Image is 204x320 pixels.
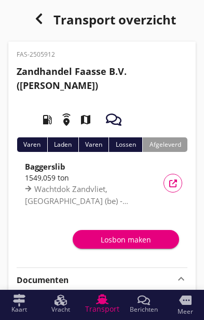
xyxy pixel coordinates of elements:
strong: Baggerslib [25,161,65,172]
a: Transport [81,290,123,318]
div: Varen [78,137,109,152]
strong: Documenten [17,274,175,286]
i: emergency_share [52,105,81,134]
span: Meer [178,309,193,315]
span: Vracht [51,306,70,313]
a: Vracht [40,290,81,318]
p: FAS-2505912 [17,50,187,59]
i: keyboard_arrow_up [175,273,187,285]
span: Berichten [130,306,158,313]
i: map [71,105,100,134]
span: Kaart [11,306,27,313]
div: Lossen [108,137,142,152]
strong: Zandhandel Faasse B.V. [17,65,127,78]
div: Transport overzicht [8,8,196,33]
span: Wachtdok Zandvliet, [GEOGRAPHIC_DATA] (be) - [GEOGRAPHIC_DATA], [GEOGRAPHIC_DATA] ([GEOGRAPHIC_DA... [25,184,123,241]
h2: ([PERSON_NAME]) [17,65,187,93]
div: Afgeleverd [142,137,187,152]
span: Transport [85,305,119,313]
div: Laden [47,137,78,152]
div: Losbon maken [81,234,171,245]
div: Varen [17,137,47,152]
a: Baggerslib1549,059 tonWachtdok Zandvliet, [GEOGRAPHIC_DATA] (be) - [GEOGRAPHIC_DATA], [GEOGRAPHIC... [17,160,187,206]
a: Berichten [123,290,165,318]
i: local_gas_station [33,105,62,134]
i: more [179,294,192,306]
div: 1549,059 ton [25,172,150,183]
button: Losbon maken [73,230,179,249]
